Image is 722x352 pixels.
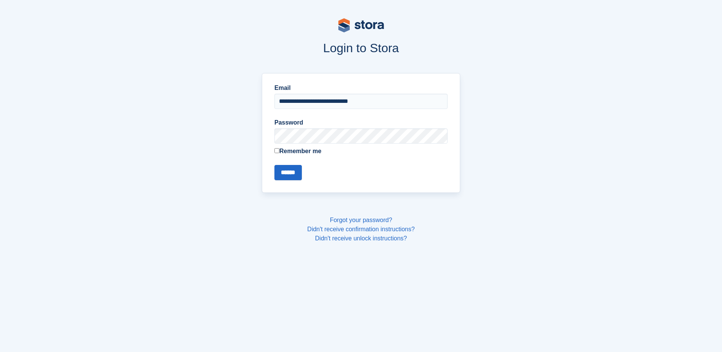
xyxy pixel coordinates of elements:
a: Didn't receive confirmation instructions? [307,226,414,232]
input: Remember me [274,148,279,153]
a: Didn't receive unlock instructions? [315,235,407,242]
label: Password [274,118,448,127]
img: stora-logo-53a41332b3708ae10de48c4981b4e9114cc0af31d8433b30ea865607fb682f29.svg [338,18,384,32]
label: Remember me [274,147,448,156]
h1: Login to Stora [117,41,606,55]
label: Email [274,83,448,93]
a: Forgot your password? [330,217,392,223]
